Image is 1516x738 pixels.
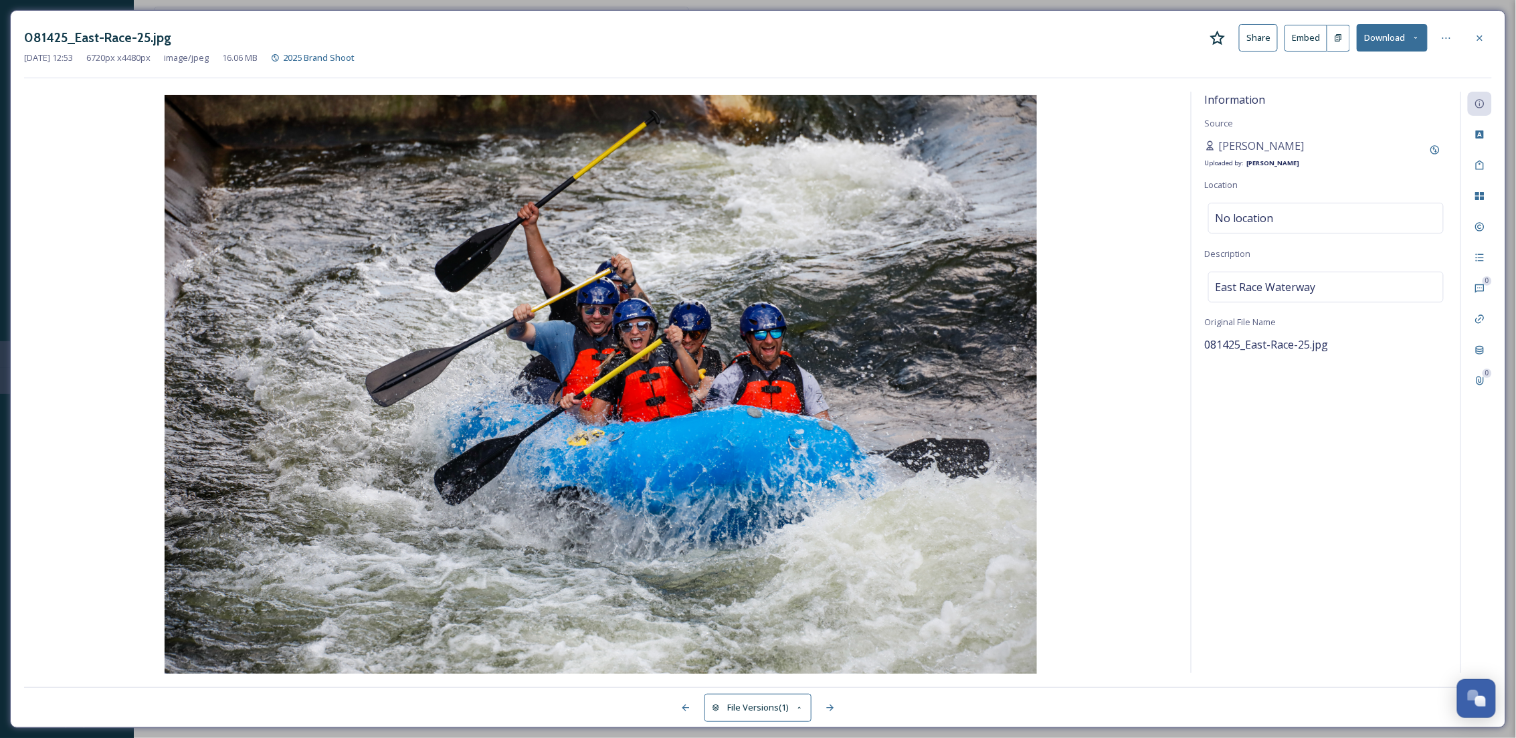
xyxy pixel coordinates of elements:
[164,52,209,64] span: image/jpeg
[1216,210,1274,226] span: No location
[1285,25,1327,52] button: Embed
[1205,92,1266,107] span: Information
[24,95,1177,676] img: 081425_East-Race-25.jpg
[1483,276,1492,286] div: 0
[24,52,73,64] span: [DATE] 12:53
[222,52,258,64] span: 16.06 MB
[1205,337,1329,352] span: 081425_East-Race-25.jpg
[283,52,355,64] span: 2025 Brand Shoot
[1205,117,1234,129] span: Source
[1239,24,1278,52] button: Share
[1247,159,1300,167] strong: [PERSON_NAME]
[1205,179,1238,191] span: Location
[1205,316,1276,328] span: Original File Name
[1219,138,1305,154] span: [PERSON_NAME]
[1205,248,1251,260] span: Description
[1205,159,1244,167] span: Uploaded by:
[24,28,171,48] h3: 081425_East-Race-25.jpg
[1216,279,1316,295] span: East Race Waterway
[1357,24,1428,52] button: Download
[704,694,812,721] button: File Versions(1)
[1457,679,1496,718] button: Open Chat
[1483,369,1492,378] div: 0
[86,52,151,64] span: 6720 px x 4480 px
